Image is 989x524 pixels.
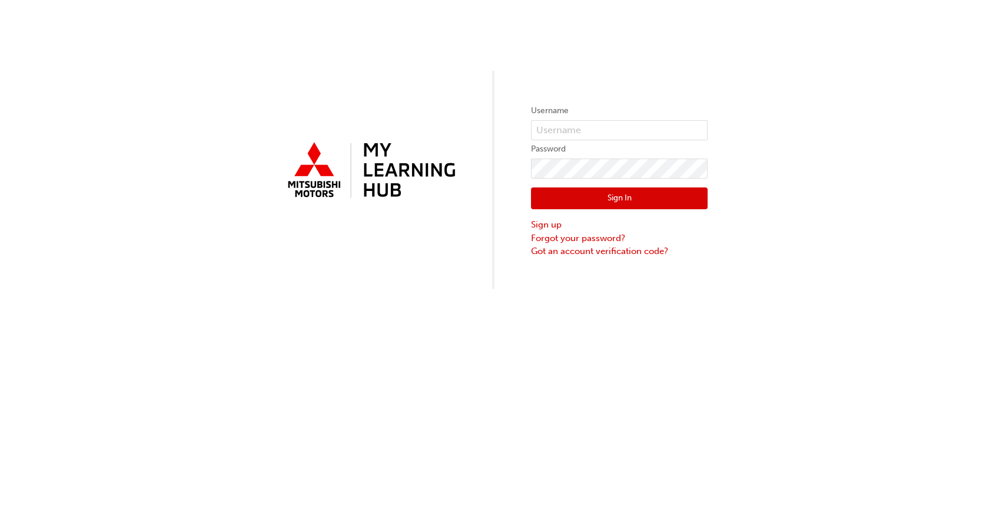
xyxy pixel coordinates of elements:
label: Username [531,104,708,118]
button: Sign In [531,187,708,210]
input: Username [531,120,708,140]
label: Password [531,142,708,156]
a: Forgot your password? [531,232,708,245]
a: Sign up [531,218,708,232]
img: mmal [281,137,458,205]
a: Got an account verification code? [531,245,708,258]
